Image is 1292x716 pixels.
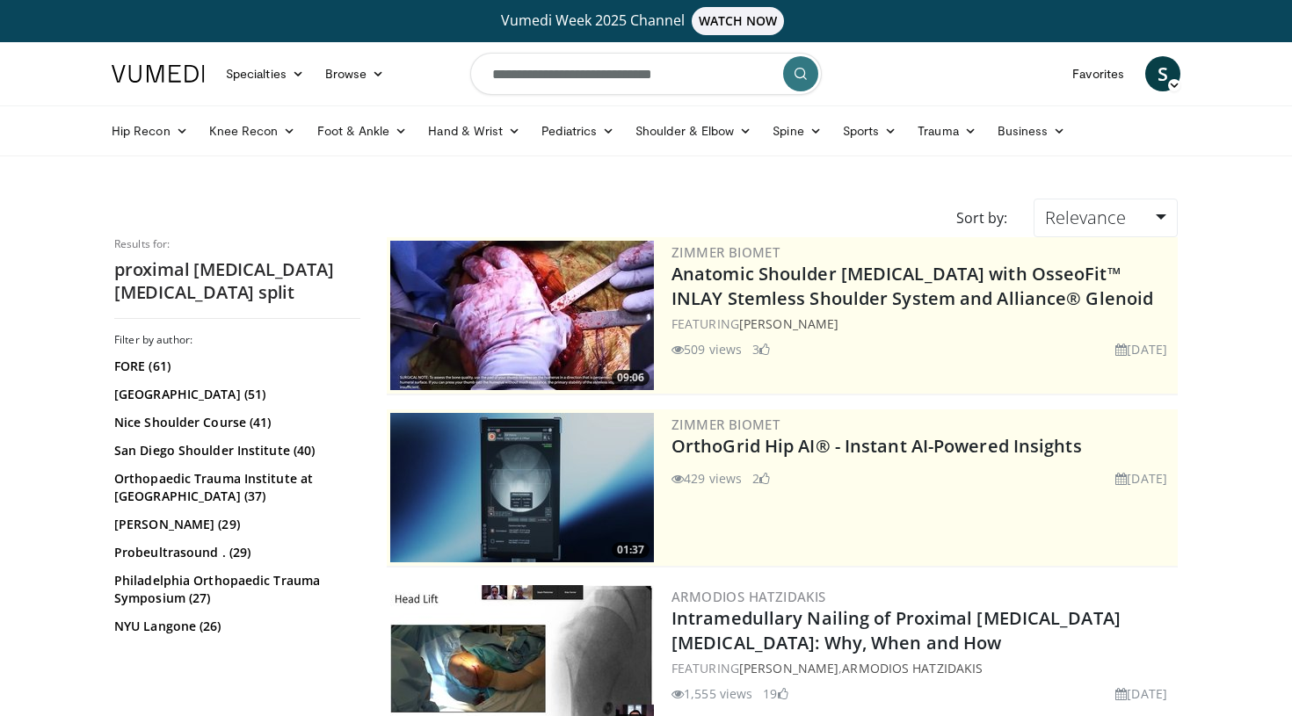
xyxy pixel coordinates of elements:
a: Favorites [1062,56,1135,91]
h2: proximal [MEDICAL_DATA] [MEDICAL_DATA] split [114,258,360,304]
a: 01:37 [390,413,654,562]
span: WATCH NOW [692,7,785,35]
a: Zimmer Biomet [671,416,780,433]
div: Sort by: [943,199,1020,237]
a: Pediatrics [531,113,625,148]
a: San Diego Shoulder Institute (40) [114,442,356,459]
img: VuMedi Logo [112,65,205,83]
span: 09:06 [612,370,650,386]
p: Results for: [114,237,360,251]
span: 01:37 [612,542,650,558]
a: [PERSON_NAME] [739,660,838,676]
a: [GEOGRAPHIC_DATA] (51) [114,386,356,403]
a: FORE (61) [114,358,356,375]
a: Foot & Ankle [307,113,418,148]
a: Orthopaedic Trauma Institute at [GEOGRAPHIC_DATA] (37) [114,470,356,505]
a: Spine [762,113,831,148]
a: Philadelphia Orthopaedic Trauma Symposium (27) [114,572,356,607]
a: Shoulder & Elbow [625,113,762,148]
a: Trauma [907,113,987,148]
a: Probeultrasound . (29) [114,544,356,561]
li: 429 views [671,469,742,488]
a: Nice Shoulder Course (41) [114,414,356,431]
a: Armodios Hatzidakis [842,660,983,676]
img: 59d0d6d9-feca-4357-b9cd-4bad2cd35cb6.300x170_q85_crop-smart_upscale.jpg [390,241,654,390]
a: Relevance [1034,199,1178,237]
div: FEATURING [671,315,1174,333]
a: Business [987,113,1077,148]
a: Sports [832,113,908,148]
a: Intramedullary Nailing of Proximal [MEDICAL_DATA] [MEDICAL_DATA]: Why, When and How [671,606,1121,655]
a: NYU Langone (26) [114,618,356,635]
li: 1,555 views [671,684,752,703]
li: 3 [752,340,770,358]
li: [DATE] [1115,469,1167,488]
input: Search topics, interventions [470,53,822,95]
a: [PERSON_NAME] [739,315,838,332]
div: FEATURING , [671,659,1174,677]
a: Specialties [215,56,315,91]
a: Hip Recon [101,113,199,148]
span: Relevance [1045,206,1126,229]
a: 09:06 [390,241,654,390]
a: Browse [315,56,396,91]
a: OrthoGrid Hip AI® - Instant AI-Powered Insights [671,434,1082,458]
h3: Filter by author: [114,333,360,347]
a: [PERSON_NAME] (29) [114,516,356,533]
li: 19 [763,684,788,703]
a: Anatomic Shoulder [MEDICAL_DATA] with OsseoFit™ INLAY Stemless Shoulder System and Alliance® Glenoid [671,262,1153,310]
a: Hand & Wrist [417,113,531,148]
img: 51d03d7b-a4ba-45b7-9f92-2bfbd1feacc3.300x170_q85_crop-smart_upscale.jpg [390,413,654,562]
a: Vumedi Week 2025 ChannelWATCH NOW [114,7,1178,35]
li: [DATE] [1115,340,1167,358]
a: Armodios Hatzidakis [671,588,826,605]
a: Zimmer Biomet [671,243,780,261]
li: [DATE] [1115,684,1167,703]
a: S [1145,56,1180,91]
a: Knee Recon [199,113,307,148]
li: 509 views [671,340,742,358]
li: 2 [752,469,770,488]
